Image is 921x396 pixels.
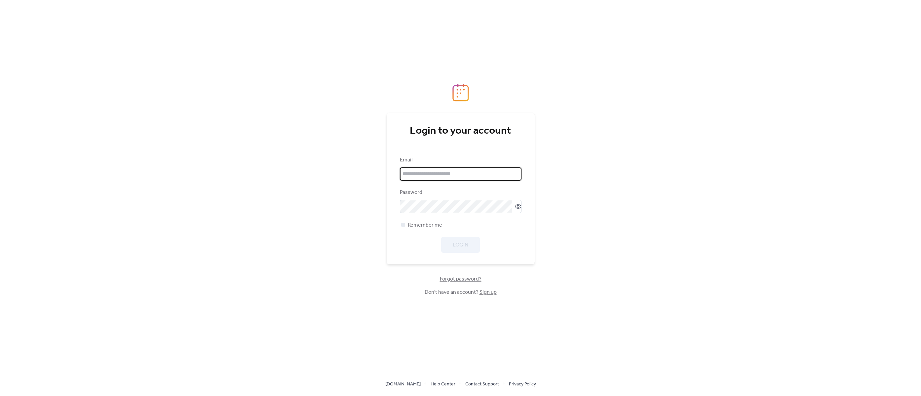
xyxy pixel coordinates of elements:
span: Help Center [431,380,455,388]
a: Sign up [480,287,497,297]
a: [DOMAIN_NAME] [385,380,421,388]
span: [DOMAIN_NAME] [385,380,421,388]
span: Don't have an account? [425,288,497,296]
a: Privacy Policy [509,380,536,388]
span: Remember me [408,221,442,229]
div: Password [400,189,520,197]
span: Privacy Policy [509,380,536,388]
a: Contact Support [465,380,499,388]
span: Forgot password? [440,275,481,283]
div: Email [400,156,520,164]
div: Login to your account [400,124,521,138]
a: Forgot password? [440,277,481,281]
a: Help Center [431,380,455,388]
span: Contact Support [465,380,499,388]
img: logo [452,84,469,102]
